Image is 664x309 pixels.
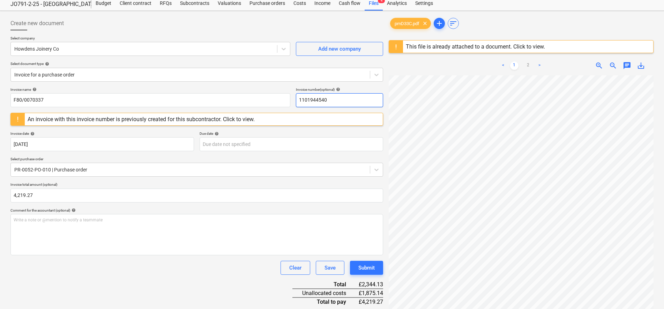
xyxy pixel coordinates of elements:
[281,261,310,275] button: Clear
[70,208,76,212] span: help
[435,19,443,28] span: add
[449,19,457,28] span: sort
[524,61,532,70] a: Page 2
[609,61,617,70] span: zoom_out
[406,43,545,50] div: This file is already attached to a document. Click to view.
[292,289,357,297] div: Unallocated costs
[350,261,383,275] button: Submit
[535,61,544,70] a: Next page
[390,18,431,29] div: pmD33C.pdf
[10,1,83,8] div: JO791-2-25 - [GEOGRAPHIC_DATA] [GEOGRAPHIC_DATA]
[10,93,290,107] input: Invoice name
[629,275,664,309] iframe: Chat Widget
[10,189,383,203] input: Invoice total amount (optional)
[10,157,383,163] p: Select purchase order
[421,19,429,28] span: clear
[324,263,336,272] div: Save
[623,61,631,70] span: chat
[510,61,518,70] a: Page 1 is your current page
[10,36,290,42] p: Select company
[213,132,219,136] span: help
[595,61,603,70] span: zoom_in
[335,87,340,91] span: help
[200,131,383,136] div: Due date
[200,137,383,151] input: Due date not specified
[10,208,383,213] div: Comment for the accountant (optional)
[10,137,194,151] input: Invoice date not specified
[390,21,424,26] span: pmD33C.pdf
[10,87,290,92] div: Invoice name
[292,297,357,306] div: Total to pay
[44,62,49,66] span: help
[29,132,35,136] span: help
[289,263,301,272] div: Clear
[10,182,383,188] p: Invoice total amount (optional)
[318,44,361,53] div: Add new company
[296,93,383,107] input: Invoice number
[10,61,383,66] div: Select document type
[357,297,383,306] div: £4,219.27
[10,131,194,136] div: Invoice date
[637,61,645,70] span: save_alt
[357,280,383,289] div: £2,344.13
[296,87,383,92] div: Invoice number (optional)
[316,261,344,275] button: Save
[499,61,507,70] a: Previous page
[358,263,375,272] div: Submit
[357,289,383,297] div: £1,875.14
[10,19,64,28] span: Create new document
[28,116,255,123] div: An invoice with this invoice number is previously created for this subcontractor. Click to view.
[31,87,37,91] span: help
[292,280,357,289] div: Total
[296,42,383,56] button: Add new company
